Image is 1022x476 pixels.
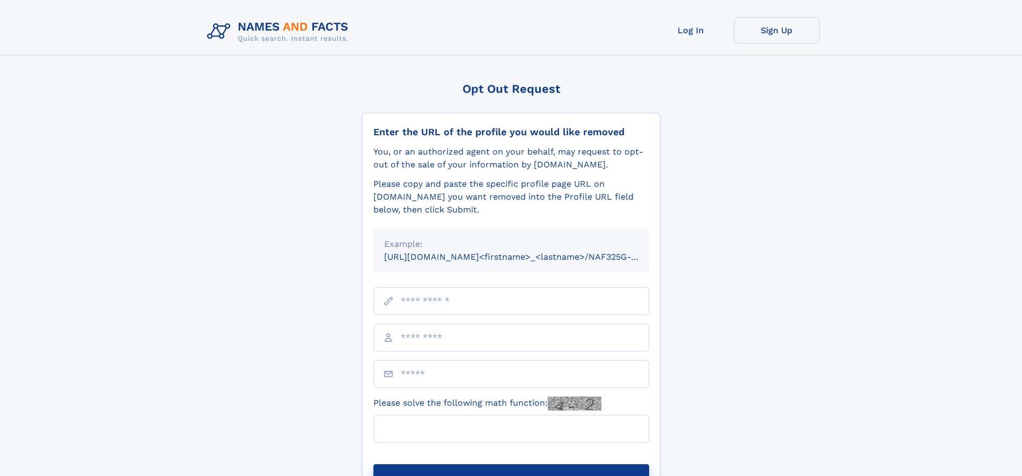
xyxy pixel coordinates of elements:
[362,82,660,96] div: Opt Out Request
[384,252,670,262] small: [URL][DOMAIN_NAME]<firstname>_<lastname>/NAF325G-xxxxxxxx
[384,238,638,251] div: Example:
[373,397,601,411] label: Please solve the following math function:
[203,17,357,46] img: Logo Names and Facts
[734,17,820,43] a: Sign Up
[373,126,649,138] div: Enter the URL of the profile you would like removed
[373,178,649,216] div: Please copy and paste the specific profile page URL on [DOMAIN_NAME] you want removed into the Pr...
[648,17,734,43] a: Log In
[373,145,649,171] div: You, or an authorized agent on your behalf, may request to opt-out of the sale of your informatio...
